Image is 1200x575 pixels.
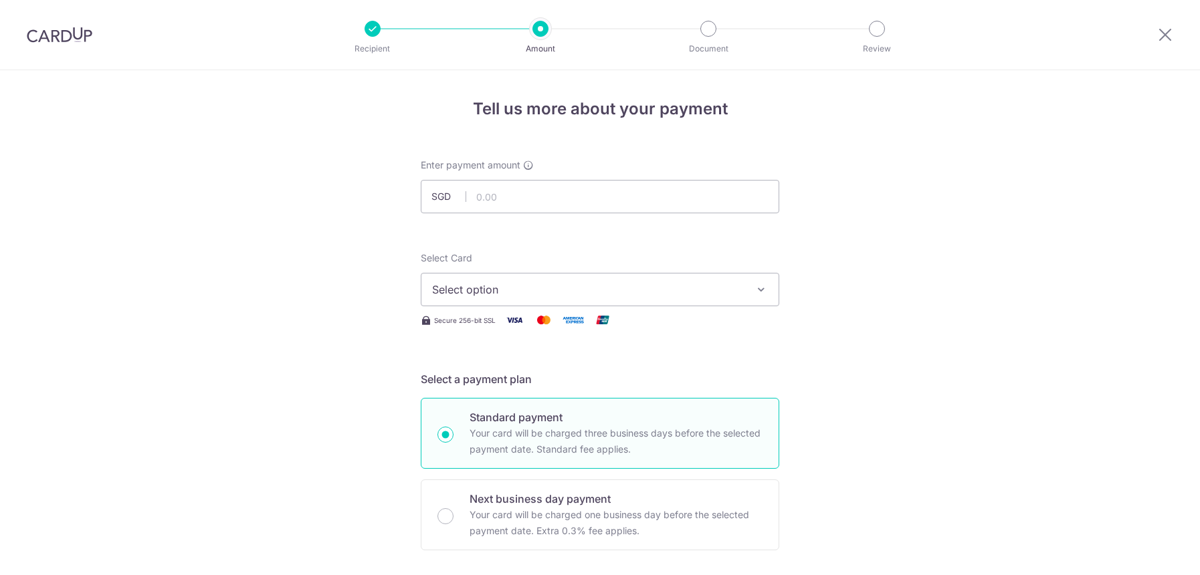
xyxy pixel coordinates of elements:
p: Next business day payment [470,491,763,507]
span: Secure 256-bit SSL [434,315,496,326]
img: Mastercard [530,312,557,328]
p: Recipient [323,42,422,55]
p: Document [659,42,758,55]
span: SGD [431,190,466,203]
button: Select option [421,273,779,306]
img: Union Pay [589,312,616,328]
h5: Select a payment plan [421,371,779,387]
img: CardUp [27,27,92,43]
span: Select option [432,281,744,298]
input: 0.00 [421,180,779,213]
img: American Express [560,312,587,328]
p: Standard payment [470,409,763,425]
span: Enter payment amount [421,158,520,172]
p: Amount [491,42,590,55]
span: translation missing: en.payables.payment_networks.credit_card.summary.labels.select_card [421,252,472,263]
h4: Tell us more about your payment [421,97,779,121]
p: Review [827,42,926,55]
p: Your card will be charged one business day before the selected payment date. Extra 0.3% fee applies. [470,507,763,539]
img: Visa [501,312,528,328]
p: Your card will be charged three business days before the selected payment date. Standard fee appl... [470,425,763,457]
